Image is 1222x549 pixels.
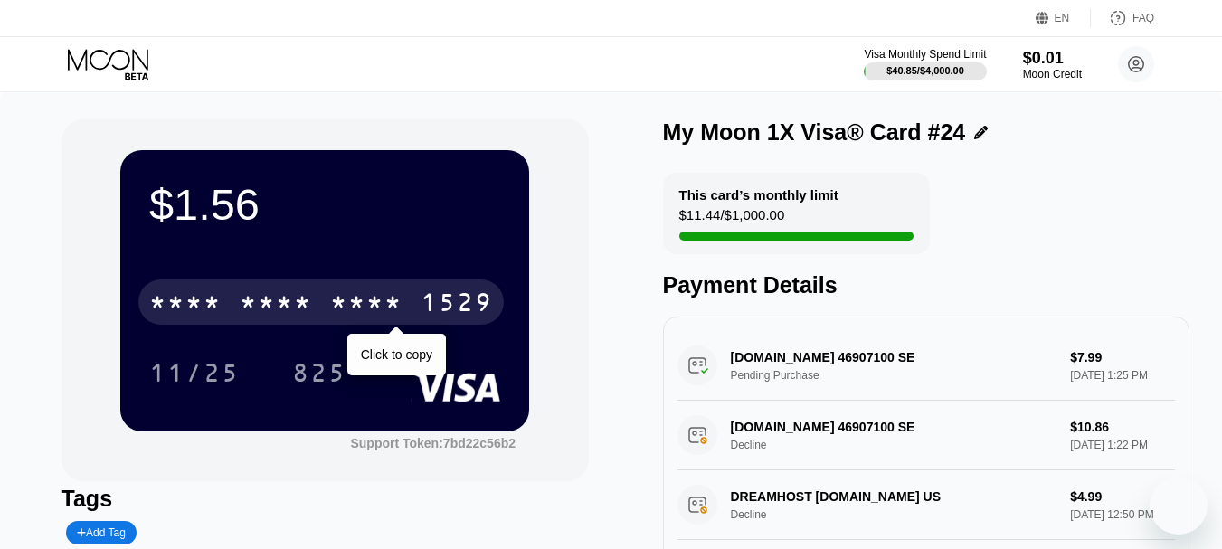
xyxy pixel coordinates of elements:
div: $1.56 [149,179,500,230]
div: $40.85 / $4,000.00 [886,65,964,76]
div: Tags [62,486,589,512]
div: Visa Monthly Spend Limit [864,48,986,61]
iframe: Button to launch messaging window [1150,477,1208,535]
div: Visa Monthly Spend Limit$40.85/$4,000.00 [864,48,986,80]
div: This card’s monthly limit [679,187,838,203]
div: My Moon 1X Visa® Card #24 [663,119,966,146]
div: 825 [292,361,346,390]
div: Support Token:7bd22c56b2 [350,436,516,450]
div: $0.01 [1023,49,1082,68]
div: 1529 [421,290,493,319]
div: Add Tag [66,521,137,544]
div: $11.44 / $1,000.00 [679,207,785,232]
div: 825 [279,350,360,395]
div: Moon Credit [1023,68,1082,80]
div: 11/25 [149,361,240,390]
div: FAQ [1132,12,1154,24]
div: Add Tag [77,526,126,539]
div: Support Token: 7bd22c56b2 [350,436,516,450]
div: EN [1055,12,1070,24]
div: EN [1036,9,1091,27]
div: Click to copy [361,347,432,362]
div: FAQ [1091,9,1154,27]
div: $0.01Moon Credit [1023,49,1082,80]
div: Payment Details [663,272,1190,298]
div: 11/25 [136,350,253,395]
